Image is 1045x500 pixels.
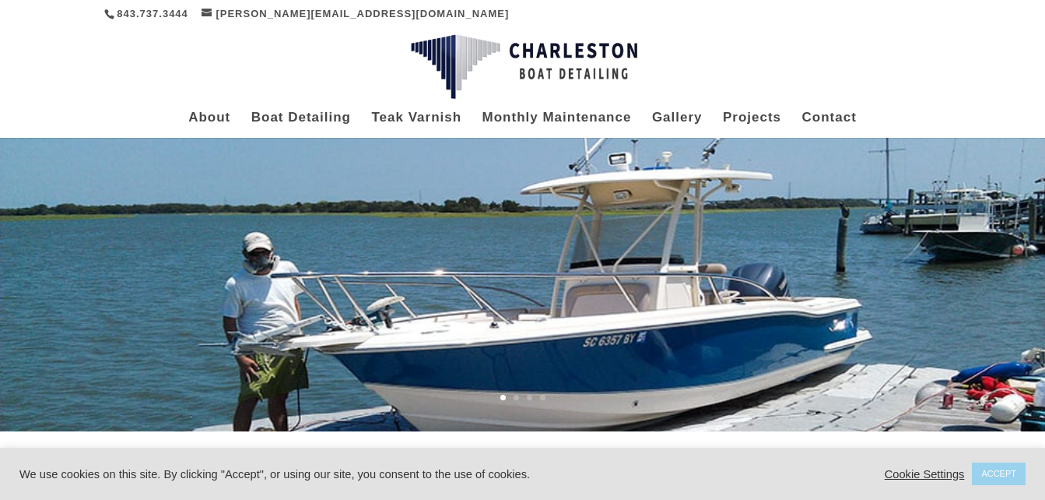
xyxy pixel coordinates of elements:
a: 1 [500,395,506,400]
a: 843.737.3444 [117,8,188,19]
a: 2 [514,395,519,400]
a: Teak Varnish [371,112,461,138]
a: About [188,112,230,138]
a: ACCEPT [972,463,1026,485]
a: Gallery [652,112,703,138]
a: Projects [723,112,781,138]
a: Contact [802,112,857,138]
img: Charleston Boat Detailing [411,34,637,100]
a: 4 [540,395,545,400]
div: We use cookies on this site. By clicking "Accept", or using our site, you consent to the use of c... [19,467,724,481]
a: [PERSON_NAME][EMAIL_ADDRESS][DOMAIN_NAME] [202,8,509,19]
a: Monthly Maintenance [482,112,632,138]
a: Boat Detailing [251,112,351,138]
a: Cookie Settings [885,467,965,481]
a: 3 [527,395,532,400]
